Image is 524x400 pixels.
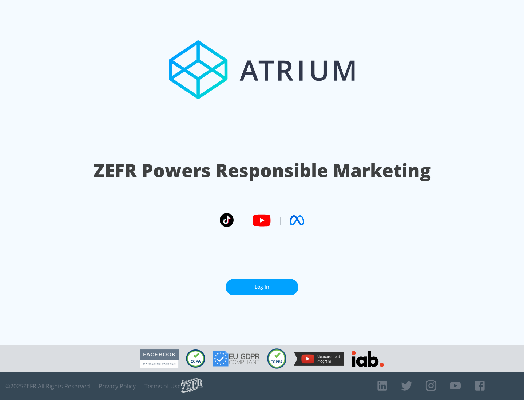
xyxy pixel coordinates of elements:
a: Terms of Use [144,383,181,390]
img: COPPA Compliant [267,348,286,369]
span: | [278,215,282,226]
a: Privacy Policy [99,383,136,390]
img: IAB [352,351,384,367]
img: YouTube Measurement Program [294,352,344,366]
img: GDPR Compliant [213,351,260,367]
h1: ZEFR Powers Responsible Marketing [94,158,431,183]
img: CCPA Compliant [186,349,205,368]
span: | [241,215,245,226]
img: Facebook Marketing Partner [140,349,179,368]
span: © 2025 ZEFR All Rights Reserved [5,383,90,390]
a: Log In [226,279,298,295]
